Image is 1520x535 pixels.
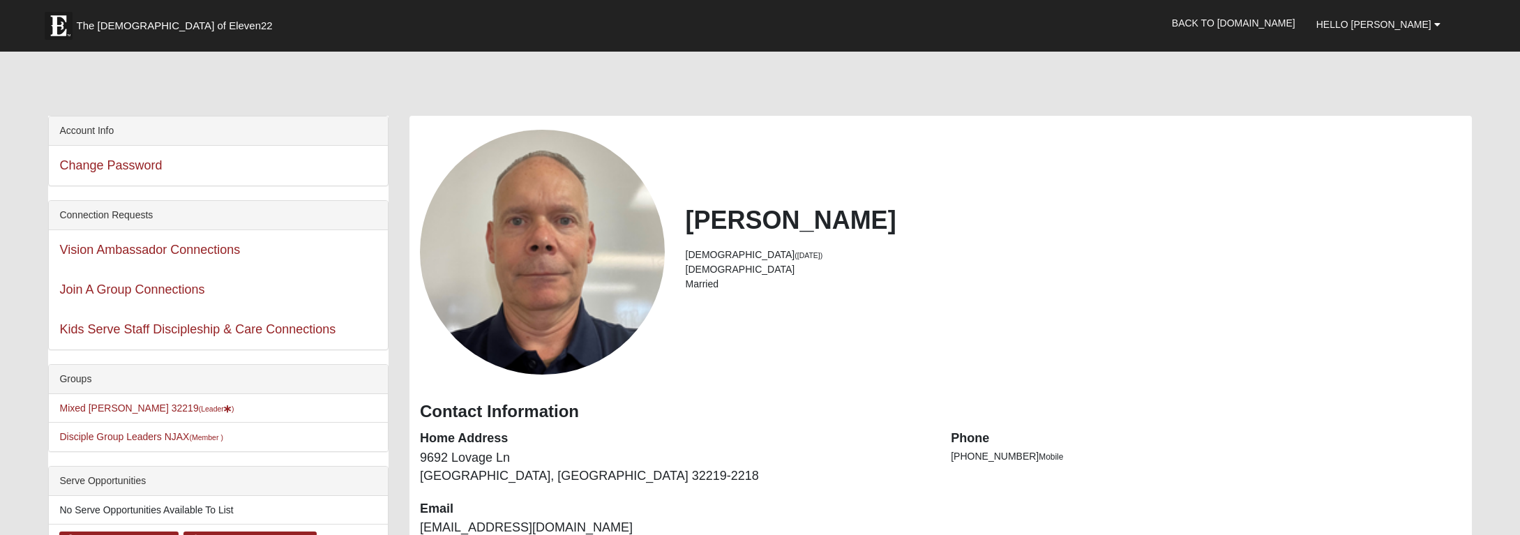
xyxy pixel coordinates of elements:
small: (Leader ) [199,405,234,413]
a: Disciple Group Leaders NJAX(Member ) [59,431,223,442]
span: Mobile [1039,452,1063,462]
a: Back to [DOMAIN_NAME] [1161,6,1306,40]
dd: 9692 Lovage Ln [GEOGRAPHIC_DATA], [GEOGRAPHIC_DATA] 32219-2218 [420,449,930,485]
span: The [DEMOGRAPHIC_DATA] of Eleven22 [76,19,272,33]
li: [DEMOGRAPHIC_DATA] [686,248,1461,262]
span: Hello [PERSON_NAME] [1316,19,1431,30]
dt: Home Address [420,430,930,448]
div: Serve Opportunities [49,467,388,496]
li: [DEMOGRAPHIC_DATA] [686,262,1461,277]
dt: Phone [951,430,1461,448]
img: Eleven22 logo [45,12,73,40]
small: ([DATE]) [795,251,822,259]
a: Hello [PERSON_NAME] [1306,7,1451,42]
a: Mixed [PERSON_NAME] 32219(Leader) [59,402,234,414]
dt: Email [420,500,930,518]
h2: [PERSON_NAME] [686,205,1461,235]
h3: Contact Information [420,402,1461,422]
a: View Fullsize Photo [420,130,665,375]
a: The [DEMOGRAPHIC_DATA] of Eleven22 [38,5,317,40]
a: Vision Ambassador Connections [59,243,240,257]
li: No Serve Opportunities Available To List [49,496,388,525]
a: Join A Group Connections [59,282,204,296]
li: Married [686,277,1461,292]
small: (Member ) [189,433,223,442]
div: Account Info [49,116,388,146]
li: [PHONE_NUMBER] [951,449,1461,464]
div: Groups [49,365,388,394]
div: Connection Requests [49,201,388,230]
a: Change Password [59,158,162,172]
a: Kids Serve Staff Discipleship & Care Connections [59,322,336,336]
